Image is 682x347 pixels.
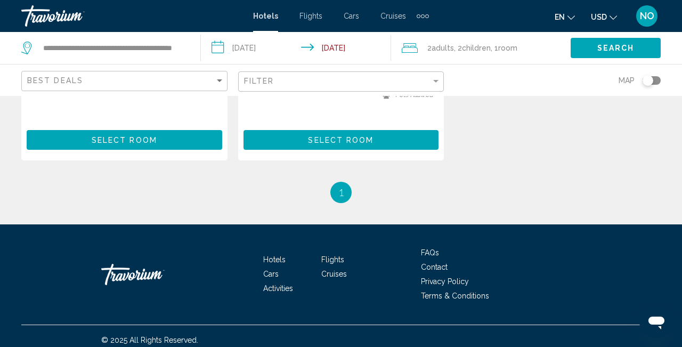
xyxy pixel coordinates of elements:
iframe: Кнопка запуска окна обмена сообщениями [639,304,673,338]
span: en [555,13,565,21]
button: Travelers: 2 adults, 2 children [391,32,571,64]
span: Select Room [92,136,157,144]
ul: Pagination [21,182,661,203]
button: Select Room [243,130,439,150]
a: FAQs [421,248,439,257]
a: Cars [263,270,279,278]
span: © 2025 All Rights Reserved. [101,336,198,344]
span: , 2 [454,41,491,55]
span: NO [640,11,654,21]
span: Search [597,44,635,53]
a: Hotels [263,255,286,264]
button: Search [571,38,661,58]
button: Change currency [591,9,617,25]
span: Adults [432,44,454,52]
button: Select Room [27,130,222,150]
span: Map [619,73,635,88]
mat-select: Sort by [27,77,224,86]
a: Contact [421,263,448,271]
a: Flights [321,255,344,264]
a: Cars [344,12,359,20]
button: Filter [238,71,444,93]
button: Check-in date: Aug 18, 2025 Check-out date: Aug 20, 2025 [201,32,391,64]
a: Privacy Policy [421,277,469,286]
a: Activities [263,284,293,293]
span: Filter [244,77,274,85]
span: Select Room [308,136,374,144]
span: USD [591,13,607,21]
span: Children [462,44,491,52]
a: Cruises [380,12,406,20]
button: Toggle map [635,76,661,85]
span: Best Deals [27,76,83,85]
a: Select Room [27,133,222,144]
a: Cruises [321,270,347,278]
button: User Menu [633,5,661,27]
button: Change language [555,9,575,25]
span: Room [498,44,517,52]
a: Flights [299,12,322,20]
a: Travorium [101,259,208,290]
a: Hotels [253,12,278,20]
span: 1 [338,187,344,198]
span: , 1 [491,41,517,55]
button: Extra navigation items [417,7,429,25]
span: 2 [427,41,454,55]
a: Terms & Conditions [421,292,489,300]
a: Select Room [243,133,439,144]
a: Travorium [21,5,242,27]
